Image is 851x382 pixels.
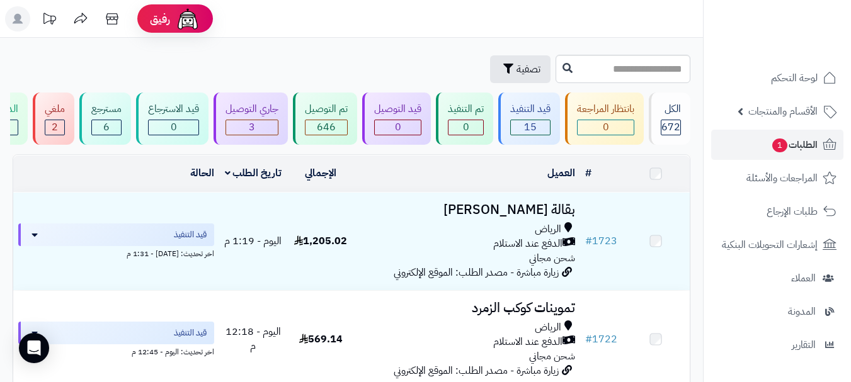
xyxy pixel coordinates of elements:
[788,303,816,320] span: المدونة
[45,120,64,135] div: 2
[360,203,575,217] h3: بقالة [PERSON_NAME]
[395,120,401,135] span: 0
[226,324,281,354] span: اليوم - 12:18 م
[535,222,561,237] span: الرياض
[547,166,575,181] a: العميل
[463,120,469,135] span: 0
[306,120,347,135] div: 646
[510,102,551,116] div: قيد التنفيذ
[226,102,278,116] div: جاري التوصيل
[360,301,575,315] h3: تموينات كوكب الزمرد
[174,327,207,339] span: قيد التنفيذ
[711,63,843,93] a: لوحة التحكم
[765,31,839,58] img: logo-2.png
[517,62,540,77] span: تصفية
[529,349,575,364] span: شحن مجاني
[448,102,484,116] div: تم التنفيذ
[711,163,843,193] a: المراجعات والأسئلة
[305,166,336,181] a: الإجمالي
[711,196,843,227] a: طلبات الإرجاع
[299,332,343,347] span: 569.14
[771,136,818,154] span: الطلبات
[374,102,421,116] div: قيد التوصيل
[748,103,818,120] span: الأقسام والمنتجات
[249,120,255,135] span: 3
[496,93,563,145] a: قيد التنفيذ 15
[45,102,65,116] div: ملغي
[211,93,290,145] a: جاري التوصيل 3
[646,93,693,145] a: الكل672
[661,102,681,116] div: الكل
[134,93,211,145] a: قيد الاسترجاع 0
[171,120,177,135] span: 0
[77,93,134,145] a: مسترجع 6
[524,120,537,135] span: 15
[661,120,680,135] span: 672
[18,344,214,357] div: اخر تحديث: اليوم - 12:45 م
[149,120,198,135] div: 0
[711,130,843,160] a: الطلبات1
[511,120,550,135] div: 15
[711,230,843,260] a: إشعارات التحويلات البنكية
[493,237,563,251] span: الدفع عند الاستلام
[92,120,121,135] div: 6
[791,269,816,287] span: العملاء
[174,228,207,241] span: قيد التنفيذ
[493,335,563,349] span: الدفع عند الاستلام
[190,166,214,181] a: الحالة
[394,265,559,280] span: زيارة مباشرة - مصدر الطلب: الموقع الإلكتروني
[585,233,617,249] a: #1723
[294,233,347,249] span: 1,205.02
[772,138,787,152] span: 1
[490,55,551,83] button: تصفية
[585,233,592,249] span: #
[529,250,575,266] span: شحن مجاني
[585,166,591,181] a: #
[360,93,433,145] a: قيد التوصيل 0
[290,93,360,145] a: تم التوصيل 646
[19,333,49,363] div: Open Intercom Messenger
[18,246,214,259] div: اخر تحديث: [DATE] - 1:31 م
[30,93,77,145] a: ملغي 2
[375,120,421,135] div: 0
[225,166,282,181] a: تاريخ الطلب
[767,203,818,220] span: طلبات الإرجاع
[711,330,843,360] a: التقارير
[148,102,199,116] div: قيد الاسترجاع
[150,11,170,26] span: رفيق
[711,263,843,293] a: العملاء
[578,120,634,135] div: 0
[52,120,58,135] span: 2
[175,6,200,31] img: ai-face.png
[585,332,617,347] a: #1722
[305,102,348,116] div: تم التوصيل
[91,102,122,116] div: مسترجع
[433,93,496,145] a: تم التنفيذ 0
[577,102,634,116] div: بانتظار المراجعة
[224,233,282,249] span: اليوم - 1:19 م
[746,169,818,187] span: المراجعات والأسئلة
[103,120,110,135] span: 6
[226,120,278,135] div: 3
[771,69,818,87] span: لوحة التحكم
[563,93,646,145] a: بانتظار المراجعة 0
[585,332,592,347] span: #
[603,120,609,135] span: 0
[792,336,816,354] span: التقارير
[722,236,818,254] span: إشعارات التحويلات البنكية
[33,6,65,35] a: تحديثات المنصة
[448,120,483,135] div: 0
[711,296,843,327] a: المدونة
[394,363,559,378] span: زيارة مباشرة - مصدر الطلب: الموقع الإلكتروني
[535,320,561,335] span: الرياض
[317,120,336,135] span: 646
